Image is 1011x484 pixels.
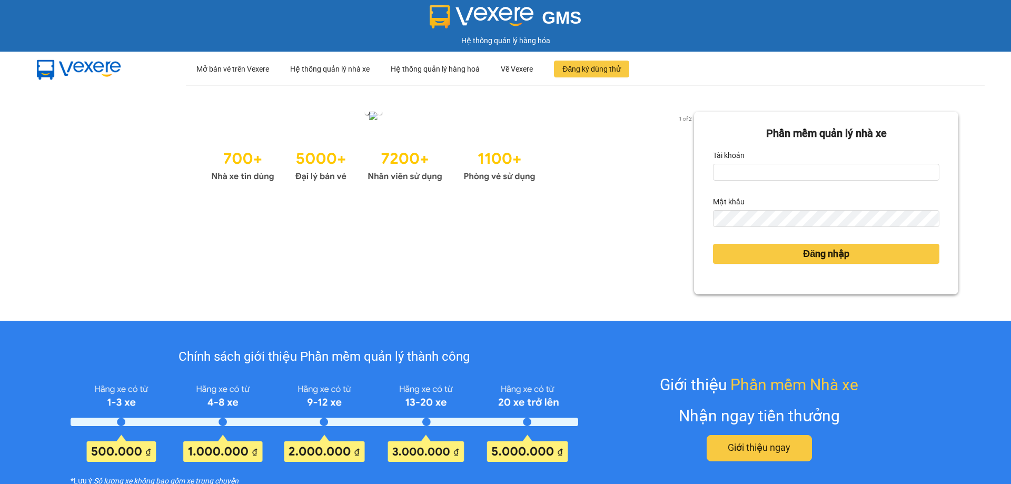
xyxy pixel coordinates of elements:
[365,111,369,115] li: slide item 1
[71,380,578,461] img: policy-intruduce-detail.png
[26,52,132,86] img: mbUUG5Q.png
[501,52,533,86] div: Về Vexere
[713,147,745,164] label: Tài khoản
[713,164,939,181] input: Tài khoản
[391,52,480,86] div: Hệ thống quản lý hàng hoá
[660,372,858,397] div: Giới thiệu
[707,435,812,461] button: Giới thiệu ngay
[713,193,745,210] label: Mật khẩu
[713,244,939,264] button: Đăng nhập
[730,372,858,397] span: Phần mềm Nhà xe
[554,61,629,77] button: Đăng ký dùng thử
[542,8,581,27] span: GMS
[3,35,1008,46] div: Hệ thống quản lý hàng hóa
[196,52,269,86] div: Mở bán vé trên Vexere
[679,112,694,123] button: next slide / item
[378,111,382,115] li: slide item 2
[430,5,534,28] img: logo 2
[211,144,536,184] img: Statistics.png
[803,246,849,261] span: Đăng nhập
[676,112,694,125] p: 1 of 2
[71,347,578,367] div: Chính sách giới thiệu Phần mềm quản lý thành công
[53,112,67,123] button: previous slide / item
[713,210,939,227] input: Mật khẩu
[679,403,840,428] div: Nhận ngay tiền thưởng
[728,440,790,455] span: Giới thiệu ngay
[562,63,621,75] span: Đăng ký dùng thử
[713,125,939,142] div: Phần mềm quản lý nhà xe
[430,16,582,24] a: GMS
[290,52,370,86] div: Hệ thống quản lý nhà xe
